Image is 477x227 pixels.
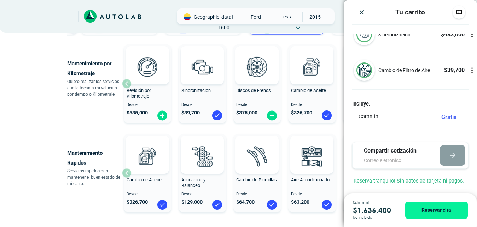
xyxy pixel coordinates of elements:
span: Cambio de Aceite [127,177,162,183]
p: Cambio de Filtro de Aire [378,67,430,74]
p: Mantenimiento por Kilometraje [67,59,122,78]
img: AD0BCuuxAAAAAElFTkSuQmCC [301,137,322,158]
p: $ 39,700 [444,66,465,74]
span: $ 39,700 [181,110,200,116]
button: Cambio de Plumillas Desde $64,700 [233,134,281,212]
p: Sincronizacion [378,31,411,38]
button: Sincronizacion Desde $39,700 [179,44,226,123]
span: $ 326,700 [127,199,148,205]
span: FORD [243,12,268,22]
img: blue-check.svg [157,199,168,210]
p: Garantía [359,113,378,121]
img: fi_plus-circle2.svg [157,110,168,121]
span: $ 63,200 [291,199,309,205]
span: Desde [127,192,169,197]
span: Desde [291,192,333,197]
img: blue-check.svg [321,110,332,121]
img: aire_acondicionado-v3.svg [296,141,327,172]
span: Subtotal [353,201,395,205]
img: Descuentos code image [455,8,463,16]
span: $ 129,000 [181,199,203,205]
span: Iva incluido [353,216,372,219]
img: close icon [358,9,365,16]
p: Compartir cotización [364,147,427,155]
button: Cambio de Aceite Desde $326,700 [124,134,171,212]
div: Gratis [441,113,462,121]
img: AD0BCuuxAAAAAElFTkSuQmCC [246,137,268,158]
h3: Tu carrito [395,8,425,16]
img: AD0BCuuxAAAAAElFTkSuQmCC [192,48,213,69]
span: Desde [236,192,278,197]
button: Aire Acondicionado Desde $63,200 [288,134,336,212]
span: Sincronizacion [181,88,211,93]
img: AD0BCuuxAAAAAElFTkSuQmCC [137,137,158,158]
p: $ 1,636,400 [353,205,395,216]
span: Aire Acondicionado [291,177,330,183]
button: Líquido de Frenos Desde $166,000 [343,134,391,212]
img: AD0BCuuxAAAAAElFTkSuQmCC [246,48,268,69]
button: Close [358,8,365,16]
input: Correo elétronico [364,157,427,164]
span: 1600 [211,22,237,33]
span: Discos de Frenos [236,88,271,93]
div: ¡Reserva tranquilo! Sin datos de tarjeta ni pagos. [344,177,477,193]
p: Mantenimiento Rápidos [67,148,122,168]
span: Cambio de Plumillas [236,177,277,183]
img: Flag of COLOMBIA [184,13,191,20]
img: blue-check.svg [266,199,278,210]
img: plumillas-v3.svg [242,141,273,172]
img: revision_por_kilometraje-v3.svg [132,51,163,82]
button: Revisión por Kilometraje Desde $535,000 [124,44,171,123]
span: $ 326,700 [291,110,312,116]
p: Servicios rápidos para mantener el buen estado de mi carro. [67,168,122,187]
img: alineacion_y_balanceo-v3.svg [187,141,218,172]
img: cambio_de_aceite-v3.svg [296,51,327,82]
span: Alineación y Balanceo [181,177,205,189]
span: [GEOGRAPHIC_DATA] [192,13,233,20]
span: Revisión por Kilometraje [127,88,151,99]
button: Cambio de Aceite Desde $326,700 [288,44,336,123]
p: $ 483,000 [441,30,465,39]
img: sincronizacion-v3.svg [356,27,372,42]
img: cambio_de_aceite-v3.svg [132,141,163,172]
span: Cambio de Aceite [291,88,326,93]
img: mantenimiento_general-v3.svg [356,62,372,78]
span: Desde [181,192,223,197]
img: fi_plus-circle2.svg [266,110,278,121]
span: Desde [127,103,169,107]
img: AD0BCuuxAAAAAElFTkSuQmCC [192,137,213,158]
span: 2015 [303,12,328,22]
h4: Incluye: [352,101,469,107]
button: Discos de Frenos Desde $375,000 [233,44,281,123]
img: AD0BCuuxAAAAAElFTkSuQmCC [301,48,322,69]
span: Desde [236,103,278,107]
img: frenos2-v3.svg [242,51,273,82]
img: blue-check.svg [211,199,223,210]
span: $ 535,000 [127,110,148,116]
span: $ 64,700 [236,199,255,205]
span: Desde [181,103,223,107]
button: Alineación y Balanceo Desde $129,000 [179,134,226,212]
span: $ 375,000 [236,110,257,116]
p: Quiero realizar los servicios que le tocan a mi vehículo por tiempo o Kilometraje [67,78,122,97]
span: Desde [291,103,333,107]
span: FIESTA [273,12,298,22]
button: Reservar cita [405,202,468,219]
img: sincronizacion-v3.svg [187,51,218,82]
img: blue-check.svg [321,199,332,210]
img: blue-check.svg [211,110,223,121]
button: Cambio de Amortiguadores Desde $306,000 [343,44,391,123]
img: AD0BCuuxAAAAAElFTkSuQmCC [137,48,158,69]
